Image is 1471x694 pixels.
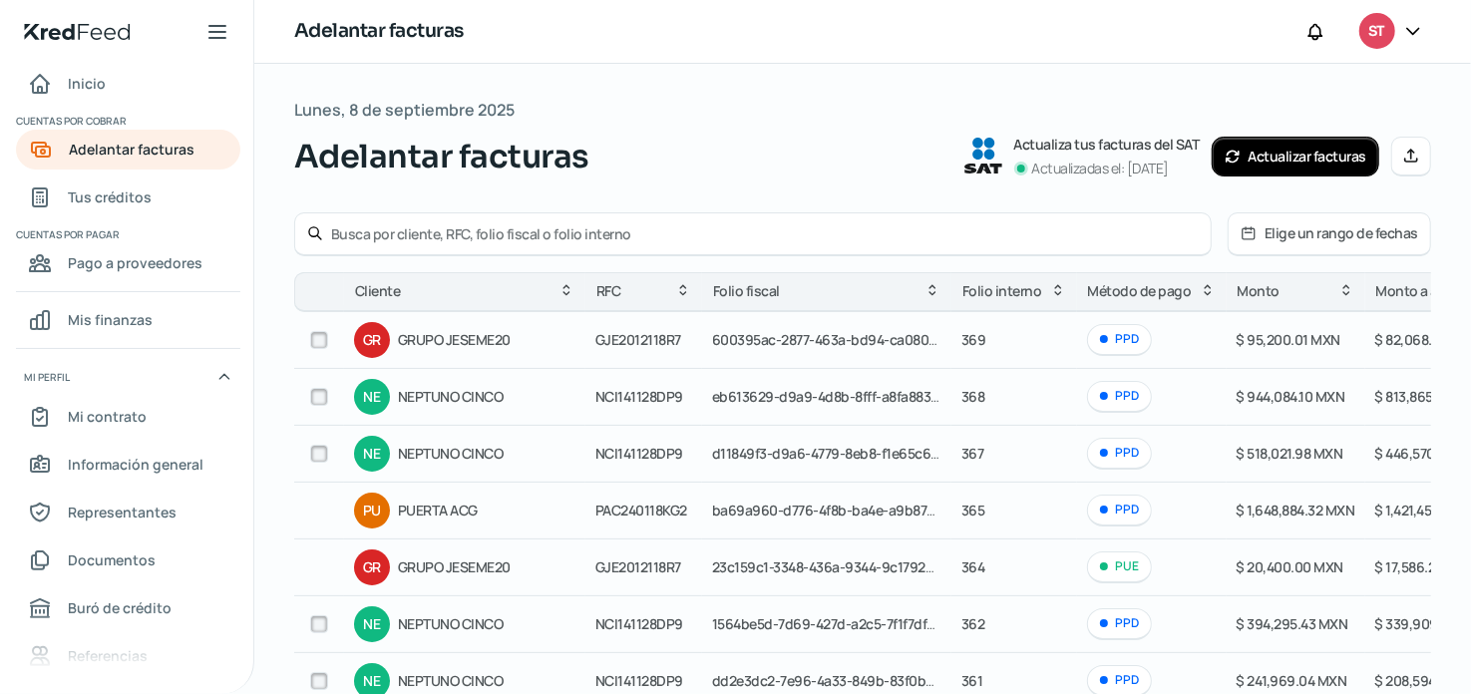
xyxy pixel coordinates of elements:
[1088,279,1192,303] span: Método de pago
[16,397,240,437] a: Mi contrato
[68,71,106,96] span: Inicio
[294,133,589,180] span: Adelantar facturas
[713,279,780,303] span: Folio fiscal
[398,499,575,522] span: PUERTA ACG
[1237,557,1344,576] span: $ 20,400.00 MXN
[595,557,681,576] span: GJE2012118R7
[1087,438,1152,469] div: PPD
[1087,381,1152,412] div: PPD
[595,614,683,633] span: NCI141128DP9
[596,279,621,303] span: RFC
[1237,444,1343,463] span: $ 518,021.98 MXN
[68,307,153,332] span: Mis finanzas
[294,17,464,46] h1: Adelantar facturas
[398,555,575,579] span: GRUPO JESEME20
[961,387,985,406] span: 368
[68,547,156,572] span: Documentos
[1087,608,1152,639] div: PPD
[961,330,986,349] span: 369
[16,177,240,217] a: Tus créditos
[398,669,575,693] span: NEPTUNO CINCO
[69,137,194,162] span: Adelantar facturas
[1087,551,1152,582] div: PUE
[16,540,240,580] a: Documentos
[1237,387,1345,406] span: $ 944,084.10 MXN
[595,330,681,349] span: GJE2012118R7
[354,379,390,415] div: NE
[68,250,202,275] span: Pago a proveedores
[712,557,969,576] span: 23c159c1-3348-436a-9344-9c1792455b0f
[355,279,401,303] span: Cliente
[961,671,983,690] span: 361
[398,442,575,466] span: NEPTUNO CINCO
[595,501,687,520] span: PAC240118KG2
[1369,20,1385,44] span: ST
[398,328,575,352] span: GRUPO JESEME20
[1237,614,1348,633] span: $ 394,295.43 MXN
[331,224,1199,243] input: Busca por cliente, RFC, folio fiscal o folio interno
[16,112,237,130] span: Cuentas por cobrar
[712,671,980,690] span: dd2e3dc2-7e96-4a33-849b-83f0b9974b02
[68,184,152,209] span: Tus créditos
[712,330,985,349] span: 600395ac-2877-463a-bd94-ca0800ec9d36
[961,501,985,520] span: 365
[16,64,240,104] a: Inicio
[16,445,240,485] a: Información general
[68,595,172,620] span: Buró de crédito
[961,444,984,463] span: 367
[1212,137,1380,176] button: Actualizar facturas
[964,138,1002,173] img: SAT logo
[1087,495,1152,525] div: PPD
[16,300,240,340] a: Mis finanzas
[398,385,575,409] span: NEPTUNO CINCO
[1087,324,1152,355] div: PPD
[712,387,971,406] span: eb613629-d9a9-4d8b-8fff-a8fa883da986
[16,243,240,283] a: Pago a proveedores
[712,444,969,463] span: d11849f3-d9a6-4779-8eb8-f1e65c6c4349
[68,643,148,668] span: Referencias
[354,549,390,585] div: GR
[961,614,985,633] span: 362
[68,452,203,477] span: Información general
[1237,671,1347,690] span: $ 241,969.04 MXN
[354,322,390,358] div: GR
[595,387,683,406] span: NCI141128DP9
[1237,501,1355,520] span: $ 1,648,884.32 MXN
[961,557,985,576] span: 364
[712,614,960,633] span: 1564be5d-7d69-427d-a2c5-7f1f7df357f2
[354,493,390,528] div: PU
[1237,330,1341,349] span: $ 95,200.01 MXN
[595,671,683,690] span: NCI141128DP9
[294,96,515,125] span: Lunes, 8 de septiembre 2025
[595,444,683,463] span: NCI141128DP9
[16,636,240,676] a: Referencias
[68,500,177,524] span: Representantes
[16,130,240,170] a: Adelantar facturas
[16,493,240,532] a: Representantes
[354,606,390,642] div: NE
[1238,279,1281,303] span: Monto
[1014,133,1200,157] p: Actualiza tus facturas del SAT
[962,279,1042,303] span: Folio interno
[68,404,147,429] span: Mi contrato
[712,501,981,520] span: ba69a960-d776-4f8b-ba4e-a9b87a65555d
[1229,213,1430,254] button: Elige un rango de fechas
[24,368,70,386] span: Mi perfil
[354,436,390,472] div: NE
[16,225,237,243] span: Cuentas por pagar
[1032,157,1170,180] p: Actualizadas el: [DATE]
[16,588,240,628] a: Buró de crédito
[398,612,575,636] span: NEPTUNO CINCO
